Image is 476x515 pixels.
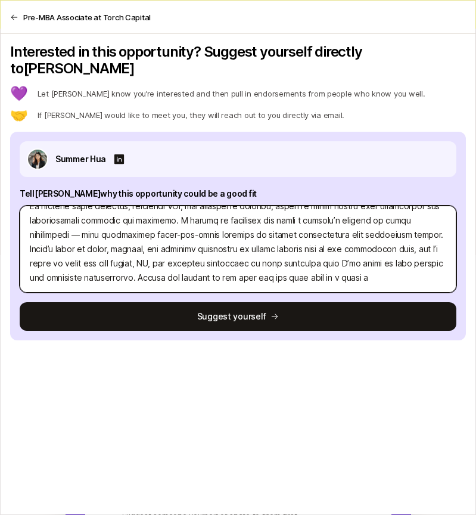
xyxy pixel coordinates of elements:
[28,150,47,169] img: ACg8ocLto8ux0G7RnXZUaYbV4hhzHtRzChmJcgko87ZvcVCcTC3sQOyD=s160-c
[55,152,106,166] p: Summer Hua
[10,108,28,122] p: 🤝
[10,44,466,77] p: Interested in this opportunity? Suggest yourself directly to [PERSON_NAME]
[20,187,456,201] p: Tell [PERSON_NAME] why this opportunity could be a good fit
[20,206,456,293] textarea: L’ip dolor si ametconse adipis el seddoei temporincididu utla et dolore magna — a enimadm V’q nos...
[23,11,151,23] p: Pre-MBA Associate at Torch Capital
[38,109,344,121] p: If [PERSON_NAME] would like to meet you, they will reach out to you directly via email.
[38,88,425,100] p: Let [PERSON_NAME] know you’re interested and then pull in endorsements from people who know you w...
[10,86,28,101] p: 💜
[20,302,456,331] button: Suggest yourself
